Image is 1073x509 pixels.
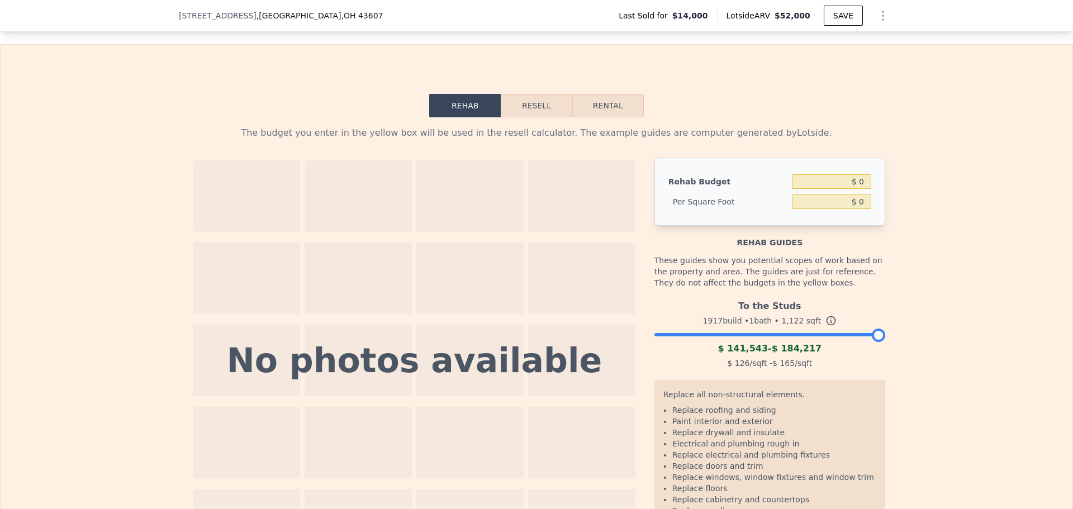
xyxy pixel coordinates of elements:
[501,94,572,117] button: Resell
[772,343,822,354] span: $ 184,217
[718,343,768,354] span: $ 141,543
[668,172,787,192] div: Rehab Budget
[727,359,749,368] span: $ 126
[672,438,876,449] li: Electrical and plumbing rough in
[257,10,383,21] span: , [GEOGRAPHIC_DATA]
[188,126,885,140] div: The budget you enter in the yellow box will be used in the resell calculator. The example guides ...
[672,472,876,483] li: Replace windows, window fixtures and window trim
[727,10,775,21] span: Lotside ARV
[672,449,876,460] li: Replace electrical and plumbing fixtures
[672,427,876,438] li: Replace drywall and insulate
[654,355,885,371] div: /sqft - /sqft
[824,6,863,26] button: SAVE
[654,295,885,313] div: To the Studs
[781,316,804,325] span: 1,122
[429,94,501,117] button: Rehab
[872,4,894,27] button: Show Options
[179,10,257,21] span: [STREET_ADDRESS]
[775,11,810,20] span: $52,000
[341,11,383,20] span: , OH 43607
[672,416,876,427] li: Paint interior and exterior
[654,226,885,248] div: Rehab guides
[772,359,795,368] span: $ 165
[663,389,876,405] div: Replace all non-structural elements.
[668,192,787,212] div: Per Square Foot
[227,344,602,377] div: No photos available
[672,405,876,416] li: Replace roofing and siding
[654,342,885,355] div: -
[672,483,876,494] li: Replace floors
[654,313,885,329] div: 1917 build • 1 bath • sqft
[619,10,672,21] span: Last Sold for
[672,460,876,472] li: Replace doors and trim
[672,10,708,21] span: $14,000
[672,494,876,505] li: Replace cabinetry and countertops
[654,248,885,295] div: These guides show you potential scopes of work based on the property and area. The guides are jus...
[572,94,644,117] button: Rental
